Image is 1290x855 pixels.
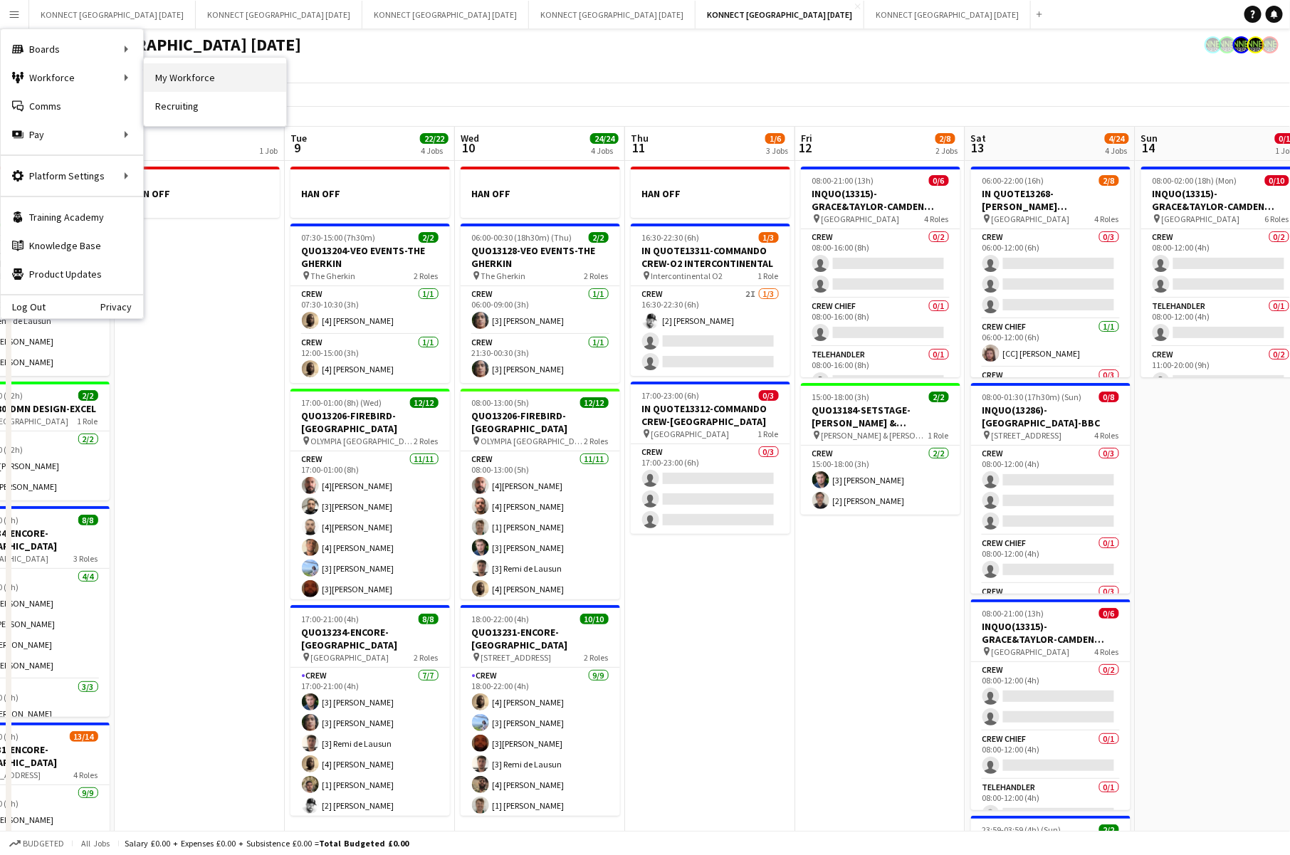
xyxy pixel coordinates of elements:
app-job-card: 06:00-22:00 (16h)2/8IN QUOTE13268-[PERSON_NAME][GEOGRAPHIC_DATA] [GEOGRAPHIC_DATA]4 RolesCrew0/30... [971,167,1131,377]
span: 0/10 [1265,175,1289,186]
span: 10/10 [580,614,609,624]
h3: IN QUOTE13268-[PERSON_NAME][GEOGRAPHIC_DATA] [971,187,1131,213]
app-card-role: Crew Chief0/108:00-16:00 (8h) [801,298,960,347]
span: 4 Roles [925,214,949,224]
span: The Gherkin [311,271,356,281]
span: 2/2 [929,392,949,402]
app-card-role: Crew11/1117:00-01:00 (8h)[4][PERSON_NAME][3][PERSON_NAME][4][PERSON_NAME][4] [PERSON_NAME][3] [PE... [290,451,450,706]
span: 2/8 [935,133,955,144]
app-job-card: 07:30-15:00 (7h30m)2/2QUO13204-VEO EVENTS-THE GHERKIN The Gherkin2 RolesCrew1/107:30-10:30 (3h)[4... [290,224,450,383]
span: Thu [631,132,649,145]
h3: QUO13206-FIREBIRD-[GEOGRAPHIC_DATA] [290,409,450,435]
div: 17:00-01:00 (8h) (Wed)12/12QUO13206-FIREBIRD-[GEOGRAPHIC_DATA] OLYMPIA [GEOGRAPHIC_DATA]2 RolesCr... [290,389,450,599]
span: 08:00-01:30 (17h30m) (Sun) [982,392,1082,402]
span: 16:30-22:30 (6h) [642,232,700,243]
span: 1 Role [928,430,949,441]
span: 4 Roles [74,770,98,780]
button: KONNECT [GEOGRAPHIC_DATA] [DATE] [196,1,362,28]
span: 4/24 [1105,133,1129,144]
h3: QUO13206-FIREBIRD-[GEOGRAPHIC_DATA] [461,409,620,435]
app-card-role: Crew Chief0/108:00-12:00 (4h) [971,731,1131,780]
app-user-avatar: Konnect 24hr EMERGENCY NR* [1233,36,1250,53]
span: 10 [458,140,479,156]
button: Budgeted [7,836,66,851]
span: Fri [801,132,812,145]
h3: INQUO(13315)-GRACE&TAYLOR-CAMDEN MUSIC FESTIVAL [801,187,960,213]
h3: QUO13204-VEO EVENTS-THE GHERKIN [290,244,450,270]
h3: IN QUOTE13312-COMMANDO CREW-[GEOGRAPHIC_DATA] [631,402,790,428]
button: KONNECT [GEOGRAPHIC_DATA] [DATE] [864,1,1031,28]
span: 4 Roles [1095,430,1119,441]
app-job-card: 16:30-22:30 (6h)1/3IN QUOTE13311-COMMANDO CREW-O2 INTERCONTINENTAL Intercontinental O21 RoleCrew2... [631,224,790,376]
app-user-avatar: Konnect 24hr EMERGENCY NR* [1219,36,1236,53]
app-card-role: Telehandler0/108:00-12:00 (4h) [971,780,1131,828]
span: [STREET_ADDRESS] [992,430,1062,441]
span: [GEOGRAPHIC_DATA] [822,214,900,224]
span: 0/6 [1099,608,1119,619]
span: [GEOGRAPHIC_DATA] [311,652,389,663]
app-card-role: Crew1/107:30-10:30 (3h)[4] [PERSON_NAME] [290,286,450,335]
a: Training Academy [1,203,143,231]
span: 2 Roles [414,436,439,446]
app-card-role: Telehandler0/108:00-16:00 (8h) [801,347,960,395]
span: 24/24 [590,133,619,144]
span: 6 Roles [1265,214,1289,224]
span: Intercontinental O2 [651,271,723,281]
span: 08:00-13:00 (5h) [472,397,530,408]
app-card-role: Crew2/215:00-18:00 (3h)[3] [PERSON_NAME][2] [PERSON_NAME] [801,446,960,515]
span: Sun [1141,132,1158,145]
span: 1/3 [759,232,779,243]
span: 11 [629,140,649,156]
div: HAN OFF [631,167,790,218]
span: 14 [1139,140,1158,156]
span: 2 Roles [584,436,609,446]
button: KONNECT [GEOGRAPHIC_DATA] [DATE] [696,1,864,28]
span: Tue [290,132,307,145]
span: 17:00-01:00 (8h) (Wed) [302,397,382,408]
a: Knowledge Base [1,231,143,260]
a: Privacy [100,301,143,313]
span: 18:00-22:00 (4h) [472,614,530,624]
span: 1 Role [758,271,779,281]
span: OLYMPIA [GEOGRAPHIC_DATA] [481,436,584,446]
app-job-card: 18:00-22:00 (4h)10/10QUO13231-ENCORE-[GEOGRAPHIC_DATA] [STREET_ADDRESS]2 RolesCrew9/918:00-22:00 ... [461,605,620,816]
h3: HAN OFF [631,187,790,200]
span: 4 Roles [1095,214,1119,224]
span: 2 Roles [584,271,609,281]
div: 17:00-21:00 (4h)8/8QUO13234-ENCORE-[GEOGRAPHIC_DATA] [GEOGRAPHIC_DATA]2 RolesCrew7/717:00-21:00 (... [290,605,450,816]
span: OLYMPIA [GEOGRAPHIC_DATA] [311,436,414,446]
app-job-card: 08:00-13:00 (5h)12/12QUO13206-FIREBIRD-[GEOGRAPHIC_DATA] OLYMPIA [GEOGRAPHIC_DATA]2 RolesCrew11/1... [461,389,620,599]
div: 08:00-01:30 (17h30m) (Sun)0/8INQUO(13286)-[GEOGRAPHIC_DATA]-BBC [STREET_ADDRESS]4 RolesCrew0/308:... [971,383,1131,594]
span: 06:00-00:30 (18h30m) (Thu) [472,232,572,243]
a: My Workforce [144,63,286,92]
span: [GEOGRAPHIC_DATA] [992,646,1070,657]
h1: KONNECT [GEOGRAPHIC_DATA] [DATE] [11,34,301,56]
span: 15:00-18:00 (3h) [812,392,870,402]
span: 08:00-02:00 (18h) (Mon) [1153,175,1237,186]
app-job-card: HAN OFF [290,167,450,218]
span: 2/2 [78,390,98,401]
span: All jobs [78,838,112,849]
span: 23:59-03:59 (4h) (Sun) [982,824,1061,835]
app-card-role: Crew Chief1/106:00-12:00 (6h)[CC] [PERSON_NAME] [971,319,1131,367]
span: Budgeted [23,839,64,849]
div: HAN OFF [461,167,620,218]
span: 0/8 [1099,392,1119,402]
a: Recruiting [144,92,286,120]
app-card-role: Crew11/1108:00-13:00 (5h)[4][PERSON_NAME][4] [PERSON_NAME][1] [PERSON_NAME][3] [PERSON_NAME][3] R... [461,451,620,706]
div: 1 Job [259,145,278,156]
div: 06:00-00:30 (18h30m) (Thu)2/2QUO13128-VEO EVENTS-THE GHERKIN The Gherkin2 RolesCrew1/106:00-09:00... [461,224,620,383]
div: 15:00-18:00 (3h)2/2QUO13184-SETSTAGE-[PERSON_NAME] & [PERSON_NAME] [PERSON_NAME] & [PERSON_NAME],... [801,383,960,515]
span: 2/2 [1099,824,1119,835]
span: [STREET_ADDRESS] [481,652,552,663]
span: 8/8 [419,614,439,624]
button: KONNECT [GEOGRAPHIC_DATA] [DATE] [529,1,696,28]
span: 3 Roles [74,553,98,564]
span: 12 [799,140,812,156]
app-job-card: 17:00-23:00 (6h)0/3IN QUOTE13312-COMMANDO CREW-[GEOGRAPHIC_DATA] [GEOGRAPHIC_DATA]1 RoleCrew0/317... [631,382,790,534]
